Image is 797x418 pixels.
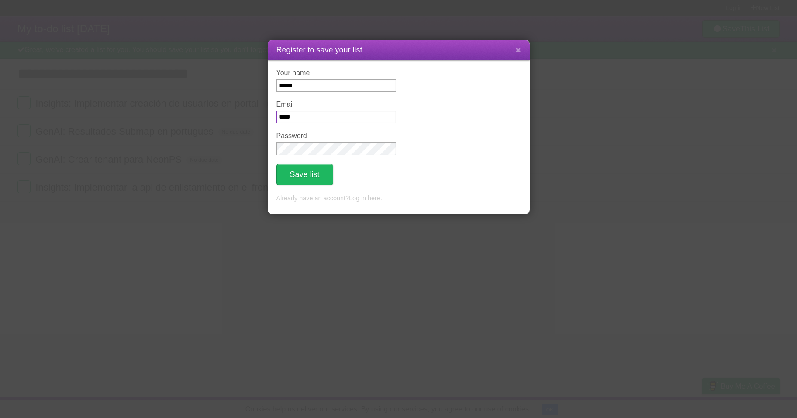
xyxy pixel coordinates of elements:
[276,132,396,140] label: Password
[276,194,521,203] p: Already have an account? .
[349,195,380,202] a: Log in here
[276,164,333,185] button: Save list
[276,69,396,77] label: Your name
[276,101,396,108] label: Email
[276,44,521,56] h1: Register to save your list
